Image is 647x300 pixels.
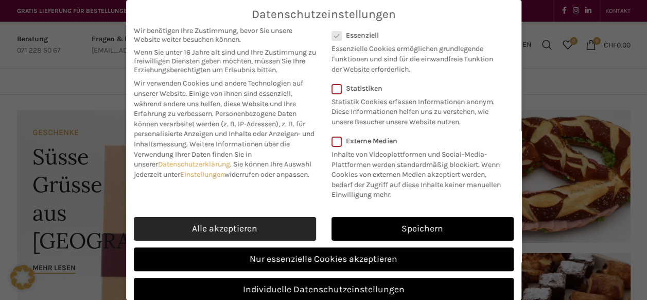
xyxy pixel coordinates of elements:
[331,145,507,200] p: Inhalte von Videoplattformen und Social-Media-Plattformen werden standardmäßig blockiert. Wenn Co...
[134,247,514,271] a: Nur essenzielle Cookies akzeptieren
[134,109,314,148] span: Personenbezogene Daten können verarbeitet werden (z. B. IP-Adressen), z. B. für personalisierte A...
[158,160,230,169] a: Datenschutzerklärung
[180,170,224,179] a: Einstellungen
[134,140,290,169] span: Weitere Informationen über die Verwendung Ihrer Daten finden Sie in unserer .
[252,8,396,21] span: Datenschutzeinstellungen
[134,79,303,118] span: Wir verwenden Cookies und andere Technologien auf unserer Website. Einige von ihnen sind essenzie...
[331,84,500,93] label: Statistiken
[134,160,311,179] span: Sie können Ihre Auswahl jederzeit unter widerrufen oder anpassen.
[134,26,316,44] span: Wir benötigen Ihre Zustimmung, bevor Sie unsere Website weiter besuchen können.
[331,31,500,40] label: Essenziell
[331,93,500,127] p: Statistik Cookies erfassen Informationen anonym. Diese Informationen helfen uns zu verstehen, wie...
[331,137,507,145] label: Externe Medien
[331,217,514,241] a: Speichern
[134,217,316,241] a: Alle akzeptieren
[134,48,316,74] span: Wenn Sie unter 16 Jahre alt sind und Ihre Zustimmung zu freiwilligen Diensten geben möchten, müss...
[331,40,500,74] p: Essenzielle Cookies ermöglichen grundlegende Funktionen und sind für die einwandfreie Funktion de...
